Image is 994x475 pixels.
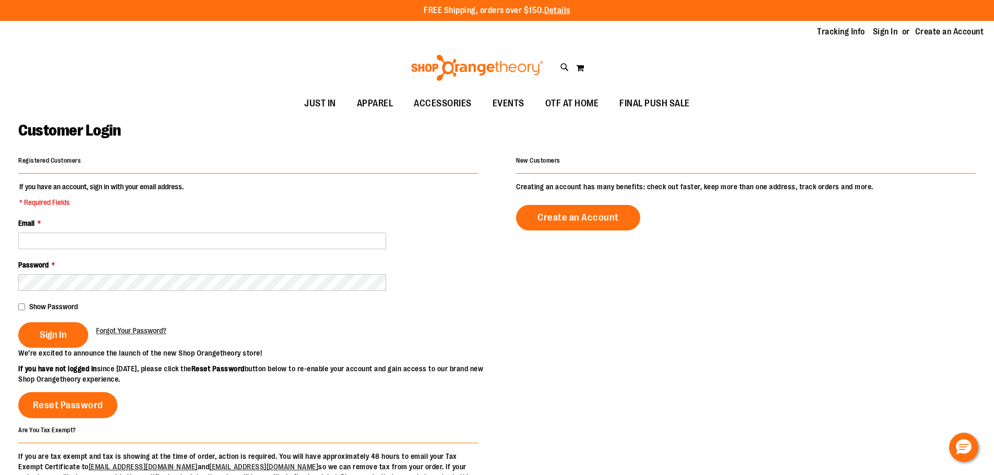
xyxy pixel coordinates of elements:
a: Reset Password [18,392,117,418]
span: ACCESSORIES [414,92,472,115]
a: Details [544,6,570,15]
a: FINAL PUSH SALE [609,92,700,116]
span: Sign In [40,329,67,340]
span: EVENTS [493,92,524,115]
strong: Are You Tax Exempt? [18,426,76,433]
legend: If you have an account, sign in with your email address. [18,181,185,208]
a: EVENTS [482,92,535,116]
span: FINAL PUSH SALE [619,92,690,115]
a: OTF AT HOME [535,92,609,116]
span: APPAREL [357,92,393,115]
a: Tracking Info [817,26,865,38]
button: Sign In [18,322,88,348]
button: Hello, have a question? Let’s chat. [949,433,978,462]
span: Create an Account [537,212,619,223]
a: [EMAIL_ADDRESS][DOMAIN_NAME] [89,462,198,471]
strong: If you have not logged in [18,364,97,373]
a: ACCESSORIES [403,92,482,116]
a: Forgot Your Password? [96,325,166,336]
p: We’re excited to announce the launch of the new Shop Orangetheory store! [18,348,497,358]
strong: Registered Customers [18,157,81,164]
a: Create an Account [516,205,640,230]
span: Forgot Your Password? [96,326,166,335]
a: [EMAIL_ADDRESS][DOMAIN_NAME] [209,462,318,471]
a: Create an Account [915,26,984,38]
a: Sign In [873,26,898,38]
span: Show Password [29,302,78,311]
span: OTF AT HOME [545,92,599,115]
p: FREE Shipping, orders over $150. [424,5,570,17]
span: Customer Login [18,121,121,139]
a: APPAREL [346,92,404,116]
span: Email [18,219,34,227]
p: Creating an account has many benefits: check out faster, keep more than one address, track orders... [516,181,976,192]
strong: New Customers [516,157,560,164]
span: Reset Password [33,399,103,411]
span: * Required Fields [19,197,184,208]
span: JUST IN [304,92,336,115]
p: since [DATE], please click the button below to re-enable your account and gain access to our bran... [18,363,497,384]
a: JUST IN [294,92,346,116]
img: Shop Orangetheory [410,55,545,81]
span: Password [18,261,49,269]
strong: Reset Password [191,364,245,373]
